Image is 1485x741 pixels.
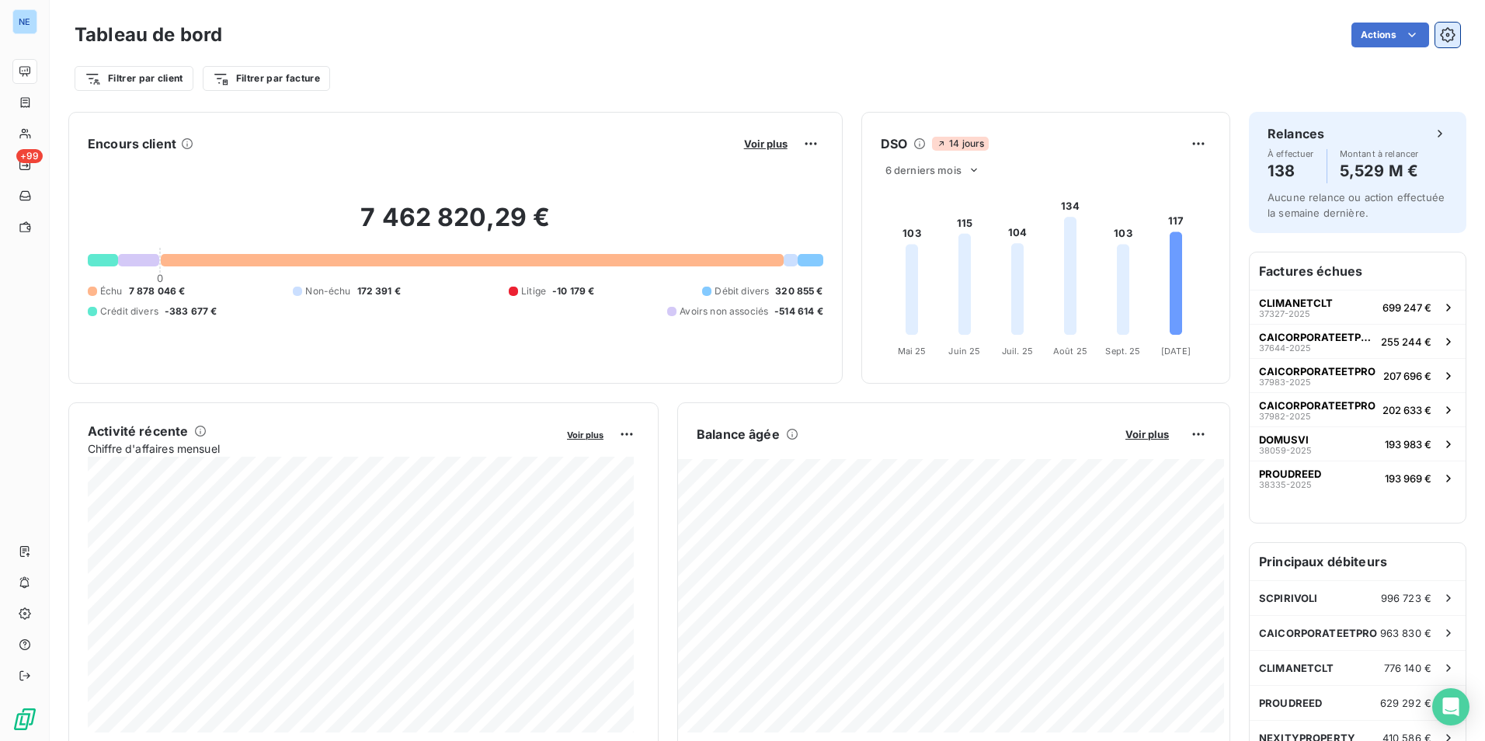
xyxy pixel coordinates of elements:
[88,440,556,457] span: Chiffre d'affaires mensuel
[16,149,43,163] span: +99
[567,430,603,440] span: Voir plus
[203,66,330,91] button: Filtrer par facture
[1250,290,1466,324] button: CLIMANETCLT37327-2025699 247 €
[1382,404,1431,416] span: 202 633 €
[1268,191,1445,219] span: Aucune relance ou action effectuée la semaine dernière.
[881,134,907,153] h6: DSO
[100,304,158,318] span: Crédit divers
[1259,697,1322,709] span: PROUDREED
[1385,472,1431,485] span: 193 969 €
[1381,336,1431,348] span: 255 244 €
[75,66,193,91] button: Filtrer par client
[88,134,176,153] h6: Encours client
[1259,662,1334,674] span: CLIMANETCLT
[1259,377,1311,387] span: 37983-2025
[697,425,780,444] h6: Balance âgée
[157,272,163,284] span: 0
[1259,331,1375,343] span: CAICORPORATEETPRO
[521,284,546,298] span: Litige
[1432,688,1469,725] div: Open Intercom Messenger
[1382,301,1431,314] span: 699 247 €
[1385,438,1431,451] span: 193 983 €
[129,284,186,298] span: 7 878 046 €
[1161,346,1191,357] tspan: [DATE]
[1250,252,1466,290] h6: Factures échues
[88,202,823,249] h2: 7 462 820,29 €
[1250,543,1466,580] h6: Principaux débiteurs
[1250,358,1466,392] button: CAICORPORATEETPRO37983-2025207 696 €
[1053,346,1087,357] tspan: Août 25
[1351,23,1429,47] button: Actions
[1380,627,1431,639] span: 963 830 €
[1259,446,1312,455] span: 38059-2025
[948,346,980,357] tspan: Juin 25
[88,422,188,440] h6: Activité récente
[1259,480,1312,489] span: 38335-2025
[1268,158,1314,183] h4: 138
[1381,592,1431,604] span: 996 723 €
[1259,399,1375,412] span: CAICORPORATEETPRO
[1259,297,1333,309] span: CLIMANETCLT
[1259,468,1321,480] span: PROUDREED
[775,284,822,298] span: 320 855 €
[1259,627,1378,639] span: CAICORPORATEETPRO
[680,304,768,318] span: Avoirs non associés
[1384,662,1431,674] span: 776 140 €
[1340,158,1419,183] h4: 5,529 M €
[1105,346,1140,357] tspan: Sept. 25
[1380,697,1431,709] span: 629 292 €
[1250,392,1466,426] button: CAICORPORATEETPRO37982-2025202 633 €
[305,284,350,298] span: Non-échu
[562,427,608,441] button: Voir plus
[1250,461,1466,495] button: PROUDREED38335-2025193 969 €
[1268,124,1324,143] h6: Relances
[1250,324,1466,358] button: CAICORPORATEETPRO37644-2025255 244 €
[357,284,401,298] span: 172 391 €
[100,284,123,298] span: Échu
[552,284,594,298] span: -10 179 €
[1259,309,1310,318] span: 37327-2025
[12,707,37,732] img: Logo LeanPay
[739,137,792,151] button: Voir plus
[774,304,823,318] span: -514 614 €
[1268,149,1314,158] span: À effectuer
[1259,433,1309,446] span: DOMUSVI
[897,346,926,357] tspan: Mai 25
[1340,149,1419,158] span: Montant à relancer
[1383,370,1431,382] span: 207 696 €
[165,304,217,318] span: -383 677 €
[12,9,37,34] div: NE
[1125,428,1169,440] span: Voir plus
[75,21,222,49] h3: Tableau de bord
[1259,592,1318,604] span: SCPIRIVOLI
[1002,346,1033,357] tspan: Juil. 25
[744,137,788,150] span: Voir plus
[1259,412,1311,421] span: 37982-2025
[885,164,962,176] span: 6 derniers mois
[1259,365,1375,377] span: CAICORPORATEETPRO
[715,284,769,298] span: Débit divers
[1259,343,1311,353] span: 37644-2025
[932,137,989,151] span: 14 jours
[1121,427,1174,441] button: Voir plus
[1250,426,1466,461] button: DOMUSVI38059-2025193 983 €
